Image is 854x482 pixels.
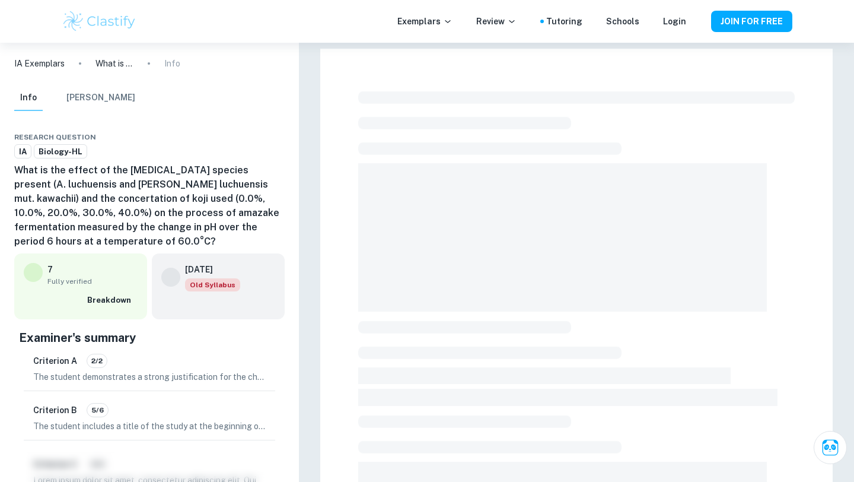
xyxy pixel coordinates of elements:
button: Help and Feedback [696,18,702,24]
p: 7 [47,263,53,276]
span: Fully verified [47,276,138,287]
h6: Criterion B [33,404,77,417]
div: Starting from the May 2025 session, the Biology IA requirements have changed. It's OK to refer to... [185,278,240,291]
a: Biology-HL [34,144,87,159]
h6: What is the effect of the [MEDICAL_DATA] species present (A. luchuensis and [PERSON_NAME] luchuen... [14,163,285,249]
p: The student includes a title of the study at the beginning of the work, pointing out the main foc... [33,420,266,433]
a: IA Exemplars [14,57,65,70]
p: What is the effect of the [MEDICAL_DATA] species present (A. luchuensis and [PERSON_NAME] luchuen... [95,57,133,70]
p: Review [476,15,517,28]
span: Old Syllabus [185,278,240,291]
button: JOIN FOR FREE [711,11,792,32]
span: 5/6 [87,405,108,416]
a: Schools [606,15,639,28]
div: Share [240,130,249,144]
a: Login [663,15,686,28]
span: IA [15,146,31,158]
img: Clastify logo [62,9,137,33]
div: Download [251,130,261,144]
div: Bookmark [263,130,273,144]
h6: Criterion A [33,354,77,367]
button: Breakdown [84,291,138,309]
button: Info [14,85,43,111]
span: Research question [14,132,96,142]
h6: [DATE] [185,263,231,276]
div: Report issue [275,130,285,144]
button: Ask Clai [814,431,847,464]
span: Biology-HL [34,146,87,158]
h5: Examiner's summary [19,329,280,347]
a: Tutoring [546,15,582,28]
button: [PERSON_NAME] [66,85,135,111]
span: 2/2 [87,356,107,366]
a: IA [14,144,31,159]
p: Info [164,57,180,70]
p: The student demonstrates a strong justification for the chosen topic and research question by tho... [33,370,266,383]
p: Exemplars [397,15,453,28]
